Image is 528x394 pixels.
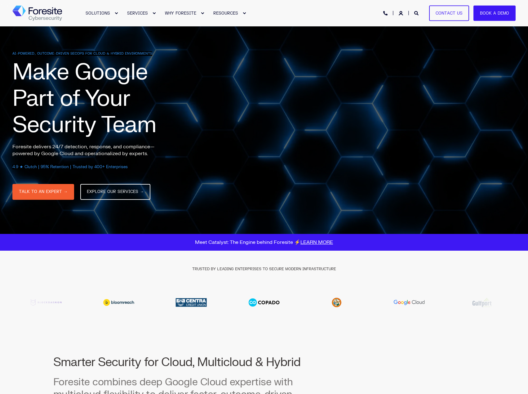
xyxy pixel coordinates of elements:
[165,11,196,16] span: WHY FORESITE
[152,11,156,15] div: Expand SERVICES
[86,299,152,306] div: 3 / 21
[15,293,77,312] img: Blockdaemon logo
[158,293,224,312] div: 4 / 21
[13,293,79,312] div: 2 / 21
[473,5,516,21] a: Book a Demo
[160,293,222,312] img: Centra Credit Union logo
[12,184,74,200] a: TALK TO AN EXPERT →
[376,293,442,312] div: 7 / 21
[429,5,469,21] a: Contact Us
[12,143,167,157] p: Foresite delivers 24/7 detection, response, and compliance—powered by Google Cloud and operationa...
[399,10,404,16] a: Login
[192,266,336,271] span: TRUSTED BY LEADING ENTERPRISES TO SECURE MODERN INFRASTRUCTURE
[242,11,246,15] div: Expand RESOURCES
[201,11,204,15] div: Expand WHY FORESITE
[80,184,150,200] a: EXPLORE OUR SERVICES →
[300,239,333,245] a: LEARN MORE
[114,11,118,15] div: Expand SOLUTIONS
[306,293,368,312] img: Florida Department State logo
[86,11,110,16] span: SOLUTIONS
[233,293,295,312] img: Copado logo
[88,299,150,306] img: Bloomreach logo
[213,11,238,16] span: RESOURCES
[12,164,128,169] span: 4.9 ★ Clutch | 95% Retention | Trusted by 400+ Enterprises
[451,293,513,312] img: Gulfport Energy logo
[378,293,440,312] img: Google Cloud logo
[53,355,322,370] h2: Smarter Security for Cloud, Multicloud & Hybrid
[231,293,297,312] div: 5 / 21
[12,6,62,21] img: Foresite logo, a hexagon shape of blues with a directional arrow to the right hand side, and the ...
[414,10,420,16] a: Open Search
[304,293,370,312] div: 6 / 21
[195,239,333,245] span: Meet Catalyst: The Engine behind Foresite ⚡️
[449,293,515,312] div: 8 / 21
[12,6,62,21] a: Back to Home
[12,51,152,56] span: AI-POWERED, OUTCOME-DRIVEN SECOPS FOR CLOUD & HYBRID ENVIRONMENTS
[12,58,156,139] span: Make Google Part of Your Security Team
